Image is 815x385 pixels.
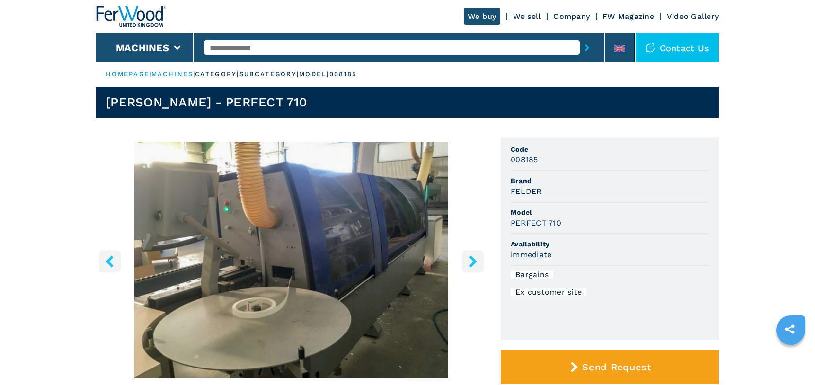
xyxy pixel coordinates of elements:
[602,12,654,21] a: FW Magazine
[464,8,500,25] a: We buy
[511,239,709,249] span: Availability
[511,176,709,186] span: Brand
[116,42,169,53] button: Machines
[96,6,166,27] img: Ferwood
[511,249,551,260] h3: immediate
[149,70,151,78] span: |
[511,208,709,217] span: Model
[501,350,719,384] button: Send Request
[329,70,357,79] p: 008185
[106,94,307,110] h1: [PERSON_NAME] - PERFECT 710
[511,154,538,165] h3: 008185
[511,271,553,279] div: Bargains
[96,142,486,378] div: Go to Slide 1
[553,12,590,21] a: Company
[106,70,149,78] a: HOMEPAGE
[511,144,709,154] span: Code
[511,288,586,296] div: Ex customer site
[667,12,719,21] a: Video Gallery
[195,70,239,79] p: category |
[778,317,802,341] a: sharethis
[513,12,541,21] a: We sell
[99,250,121,272] button: left-button
[636,33,719,62] div: Contact us
[580,36,595,59] button: submit-button
[239,70,299,79] p: subcategory |
[645,43,655,52] img: Contact us
[511,186,542,197] h3: FELDER
[193,70,195,78] span: |
[462,250,484,272] button: right-button
[511,217,561,228] h3: PERFECT 710
[96,142,486,378] img: Single Sided Edgebanders FELDER PERFECT 710
[582,361,651,373] span: Send Request
[151,70,193,78] a: machines
[299,70,329,79] p: model |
